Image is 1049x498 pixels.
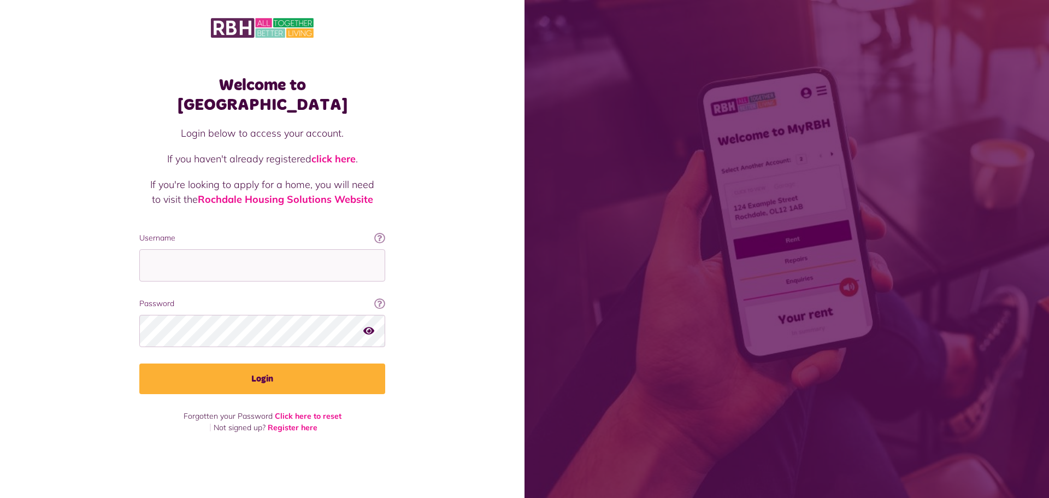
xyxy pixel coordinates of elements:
[150,126,374,140] p: Login below to access your account.
[275,411,341,421] a: Click here to reset
[198,193,373,206] a: Rochdale Housing Solutions Website
[268,423,317,432] a: Register here
[184,411,273,421] span: Forgotten your Password
[139,75,385,115] h1: Welcome to [GEOGRAPHIC_DATA]
[311,153,356,165] a: click here
[150,177,374,207] p: If you're looking to apply for a home, you will need to visit the
[211,16,314,39] img: MyRBH
[139,364,385,394] button: Login
[214,423,266,432] span: Not signed up?
[139,298,385,309] label: Password
[139,232,385,244] label: Username
[150,151,374,166] p: If you haven't already registered .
